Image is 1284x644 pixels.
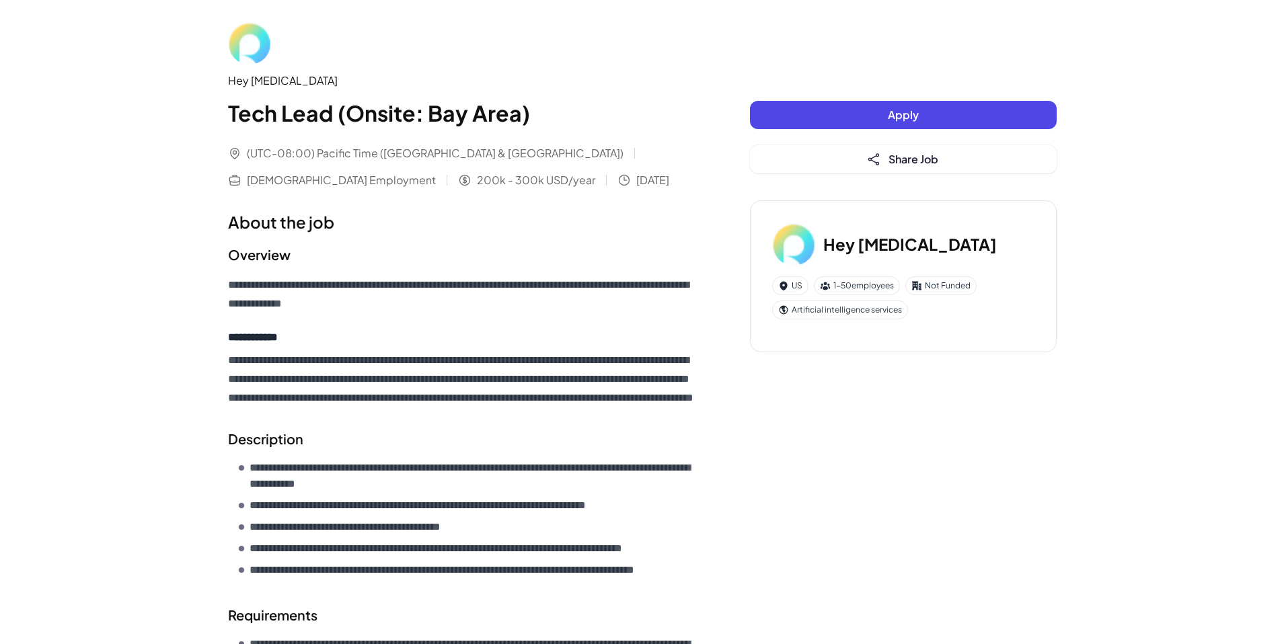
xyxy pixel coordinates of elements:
[888,108,919,122] span: Apply
[477,172,595,188] span: 200k - 300k USD/year
[247,172,436,188] span: [DEMOGRAPHIC_DATA] Employment
[772,223,815,266] img: He
[247,145,624,161] span: (UTC-08:00) Pacific Time ([GEOGRAPHIC_DATA] & [GEOGRAPHIC_DATA])
[750,101,1057,129] button: Apply
[228,605,696,625] h2: Requirements
[228,73,696,89] div: Hey [MEDICAL_DATA]
[772,300,908,319] div: Artificial intelligence services
[228,429,696,449] h2: Description
[905,276,977,295] div: Not Funded
[228,22,271,65] img: He
[750,145,1057,173] button: Share Job
[814,276,900,295] div: 1-50 employees
[228,245,696,265] h2: Overview
[636,172,669,188] span: [DATE]
[823,232,997,256] h3: Hey [MEDICAL_DATA]
[228,97,696,129] h1: Tech Lead (Onsite: Bay Area)
[228,210,696,234] h1: About the job
[889,152,938,166] span: Share Job
[772,276,808,295] div: US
